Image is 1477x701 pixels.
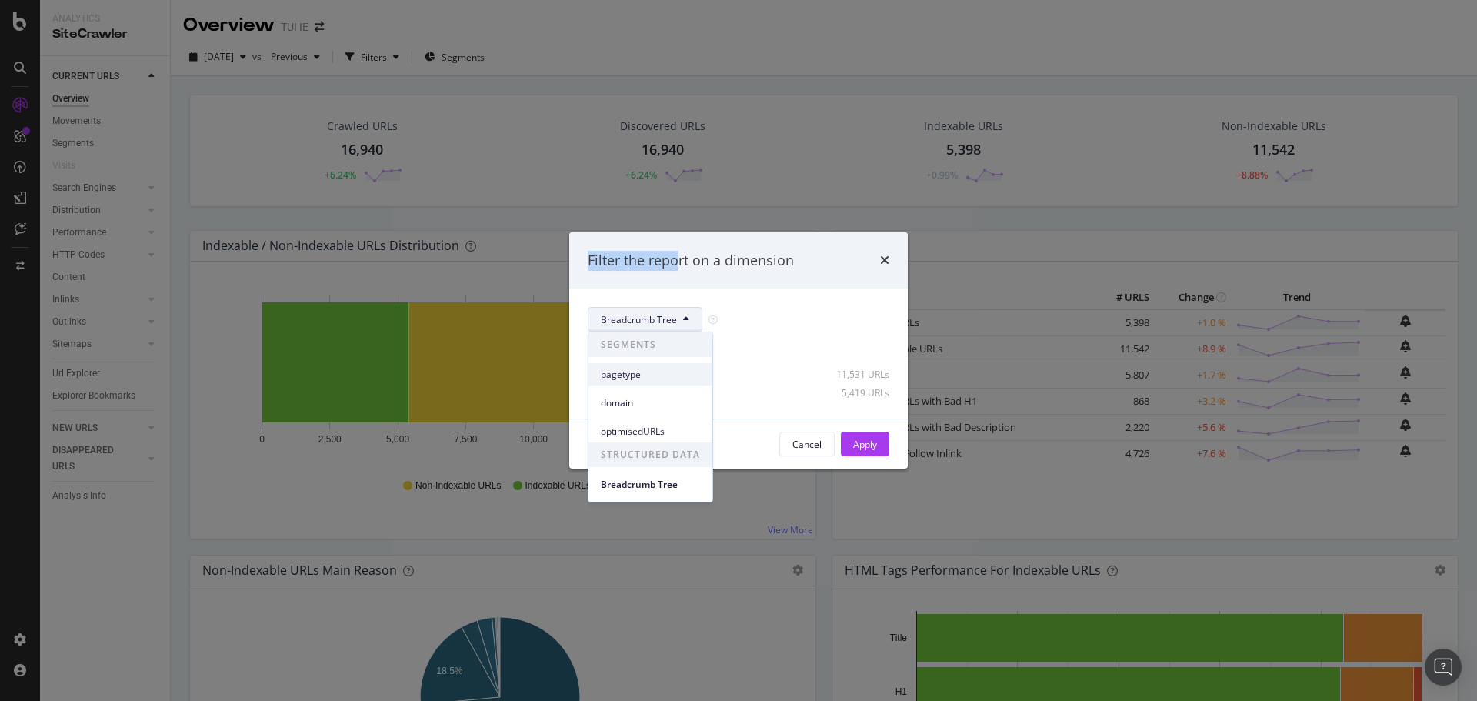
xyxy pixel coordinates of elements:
span: domain [601,396,700,410]
span: SEGMENTS [588,332,712,357]
span: STRUCTURED DATA [588,442,712,467]
span: pagetype [601,368,700,382]
button: Cancel [779,432,835,456]
div: Apply [853,438,877,451]
div: 5,419 URLs [814,386,889,399]
div: times [880,251,889,271]
button: Breadcrumb Tree [588,307,702,332]
div: Open Intercom Messenger [1425,649,1462,686]
button: Apply [841,432,889,456]
span: Breadcrumb Tree [601,478,700,492]
span: Breadcrumb Tree [601,313,677,326]
div: 11,531 URLs [814,368,889,381]
span: optimisedURLs [601,425,700,439]
div: Cancel [792,438,822,451]
div: Filter the report on a dimension [588,251,794,271]
div: Select all data available [588,344,889,357]
div: modal [569,232,908,469]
